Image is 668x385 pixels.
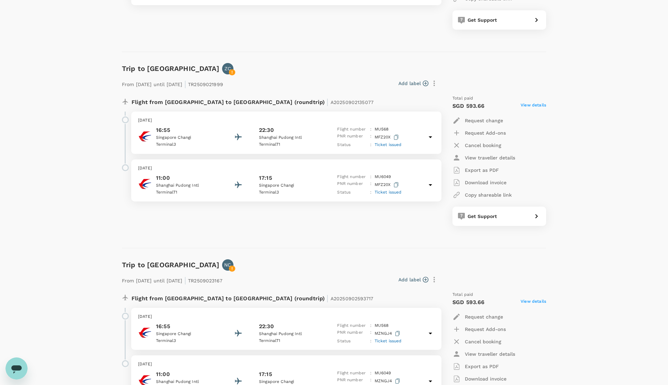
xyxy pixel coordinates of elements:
[465,154,515,161] p: View traveller details
[184,275,186,285] span: |
[465,117,503,124] p: Request change
[259,322,274,331] p: 22:30
[465,351,515,357] p: View traveller details
[259,337,321,344] p: Terminal T1
[132,291,373,304] p: Flight from [GEOGRAPHIC_DATA] to [GEOGRAPHIC_DATA] (roundtrip)
[156,370,218,378] p: 11:00
[337,142,367,148] p: Status
[259,126,274,134] p: 22:30
[375,370,391,377] p: MU 6049
[452,95,473,102] span: Total paid
[521,298,546,306] span: View details
[156,182,218,189] p: Shanghai Pudong Intl
[452,298,485,306] p: SGD 593.66
[156,126,218,134] p: 16:55
[468,17,497,23] span: Get Support
[326,97,328,107] span: |
[452,360,499,373] button: Export as PDF
[375,339,402,343] span: Ticket issued
[337,133,367,142] p: PNR number
[452,164,499,176] button: Export as PDF
[122,77,223,90] p: From [DATE] until [DATE] TR2509021999
[370,142,372,148] p: :
[370,370,372,377] p: :
[465,179,507,186] p: Download invoice
[375,329,401,338] p: MZNGJ4
[156,174,218,182] p: 11:00
[138,361,435,368] p: [DATE]
[465,326,506,333] p: Request Add-ons
[337,338,367,345] p: Status
[375,322,389,329] p: MU 568
[138,117,435,124] p: [DATE]
[6,357,28,379] iframe: Button to launch messaging window
[452,127,506,139] button: Request Add-ons
[337,329,367,338] p: PNR number
[156,134,218,141] p: Singapore Changi
[375,133,400,142] p: MFZ20X
[370,174,372,180] p: :
[452,152,515,164] button: View traveller details
[156,141,218,148] p: Terminal 3
[138,165,435,172] p: [DATE]
[398,276,428,283] button: Add label
[452,335,501,348] button: Cancel booking
[398,80,428,87] button: Add label
[452,139,501,152] button: Cancel booking
[468,214,497,219] span: Get Support
[370,329,372,338] p: :
[138,326,152,340] img: China Eastern Airlines
[224,261,231,268] p: NC
[259,370,272,378] p: 17:15
[452,176,507,189] button: Download invoice
[337,322,367,329] p: Flight number
[331,100,374,105] span: A20250902135077
[370,189,372,196] p: :
[452,189,512,201] button: Copy shareable link
[452,311,503,323] button: Request change
[370,338,372,345] p: :
[452,114,503,127] button: Request change
[259,141,321,148] p: Terminal T1
[259,182,321,189] p: Singapore Changi
[465,363,499,370] p: Export as PDF
[465,142,501,149] p: Cancel booking
[259,331,321,337] p: Shanghai Pudong Intl
[375,174,391,180] p: MU 6049
[184,79,186,89] span: |
[122,259,219,270] h6: Trip to [GEOGRAPHIC_DATA]
[452,373,507,385] button: Download invoice
[122,63,219,74] h6: Trip to [GEOGRAPHIC_DATA]
[259,189,321,196] p: Terminal 3
[452,291,473,298] span: Total paid
[138,177,152,191] img: China Eastern Airlines
[375,190,402,195] span: Ticket issued
[337,180,367,189] p: PNR number
[370,322,372,329] p: :
[156,331,218,337] p: Singapore Changi
[326,293,328,303] span: |
[337,370,367,377] p: Flight number
[370,126,372,133] p: :
[465,338,501,345] p: Cancel booking
[132,95,374,107] p: Flight from [GEOGRAPHIC_DATA] to [GEOGRAPHIC_DATA] (roundtrip)
[259,174,272,182] p: 17:15
[337,189,367,196] p: Status
[337,126,367,133] p: Flight number
[452,323,506,335] button: Request Add-ons
[521,102,546,110] span: View details
[138,129,152,143] img: China Eastern Airlines
[465,191,512,198] p: Copy shareable link
[225,65,231,72] p: ZC
[375,126,389,133] p: MU 568
[452,102,485,110] p: SGD 593.66
[375,142,402,147] span: Ticket issued
[156,337,218,344] p: Terminal 3
[465,167,499,174] p: Export as PDF
[452,348,515,360] button: View traveller details
[138,313,435,320] p: [DATE]
[465,375,507,382] p: Download invoice
[156,189,218,196] p: Terminal T1
[259,134,321,141] p: Shanghai Pudong Intl
[370,133,372,142] p: :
